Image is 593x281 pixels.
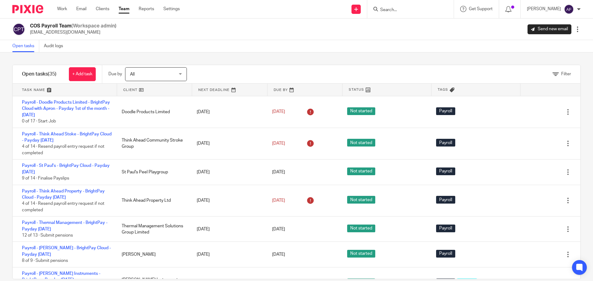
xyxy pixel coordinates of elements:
[116,166,191,178] div: St Paul's Peel Playgroup
[22,176,69,180] span: 9 of 14 · Finalise Payslips
[119,6,129,12] a: Team
[272,110,285,114] span: [DATE]
[22,246,111,256] a: Payroll - [PERSON_NAME] - BrightPay Cloud - Payday [DATE]
[272,198,285,203] span: [DATE]
[22,119,56,123] span: 0 of 17 · Start Job
[163,6,180,12] a: Settings
[116,248,191,261] div: [PERSON_NAME]
[71,23,116,28] span: (Workspace admin)
[272,170,285,174] span: [DATE]
[469,7,493,11] span: Get Support
[191,137,266,150] div: [DATE]
[48,72,57,76] span: (35)
[191,106,266,118] div: [DATE]
[30,29,116,35] p: [EMAIL_ADDRESS][DOMAIN_NAME]
[22,71,57,77] h1: Open tasks
[272,252,285,257] span: [DATE]
[380,7,435,13] input: Search
[22,258,68,263] span: 8 of 9 · Submit pensions
[69,67,96,81] a: + Add task
[272,227,285,231] span: [DATE]
[22,144,104,155] span: 4 of 14 · Resend payroll entry request if not completed
[22,221,107,231] a: Payroll - Thermal Management - BrightPay - Payday [DATE]
[44,40,68,52] a: Audit logs
[139,6,154,12] a: Reports
[116,220,191,239] div: Thermal Management Solutions Group Limited
[436,225,455,232] span: Payroll
[347,196,375,204] span: Not started
[347,250,375,258] span: Not started
[347,225,375,232] span: Not started
[130,72,135,76] span: All
[96,6,109,12] a: Clients
[191,194,266,207] div: [DATE]
[22,132,111,143] a: Payroll - Think Ahead Stoke - BrightPay Cloud - Payday [DATE]
[272,141,285,146] span: [DATE]
[22,163,110,174] a: Payroll - St Paul's - BrightPay Cloud - Payday [DATE]
[116,194,191,207] div: Think Ahead Property Ltd
[191,248,266,261] div: [DATE]
[438,87,448,92] span: Tags
[347,167,375,175] span: Not started
[12,23,25,36] img: svg%3E
[564,4,574,14] img: svg%3E
[436,107,455,115] span: Payroll
[349,87,364,92] span: Status
[561,72,571,76] span: Filter
[116,134,191,153] div: Think Ahead Community Stroke Group
[57,6,67,12] a: Work
[528,24,571,34] a: Send new email
[108,71,122,77] p: Due by
[436,167,455,175] span: Payroll
[12,5,43,13] img: Pixie
[22,233,73,238] span: 12 of 13 · Submit pensions
[22,189,105,200] a: Payroll - Think Ahead Property - BrightPay Cloud - Payday [DATE]
[22,100,110,117] a: Payroll - Doodle Products Limited - BrightPay Cloud with Apron - Payday 1st of the month - [DATE]
[191,223,266,235] div: [DATE]
[436,196,455,204] span: Payroll
[22,201,104,212] span: 4 of 14 · Resend payroll entry request if not completed
[347,139,375,147] span: Not started
[436,139,455,147] span: Payroll
[191,166,266,178] div: [DATE]
[347,107,375,115] span: Not started
[527,6,561,12] p: [PERSON_NAME]
[436,250,455,258] span: Payroll
[116,106,191,118] div: Doodle Products Limited
[76,6,86,12] a: Email
[30,23,116,29] h2: COS Payroll Team
[12,40,39,52] a: Open tasks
